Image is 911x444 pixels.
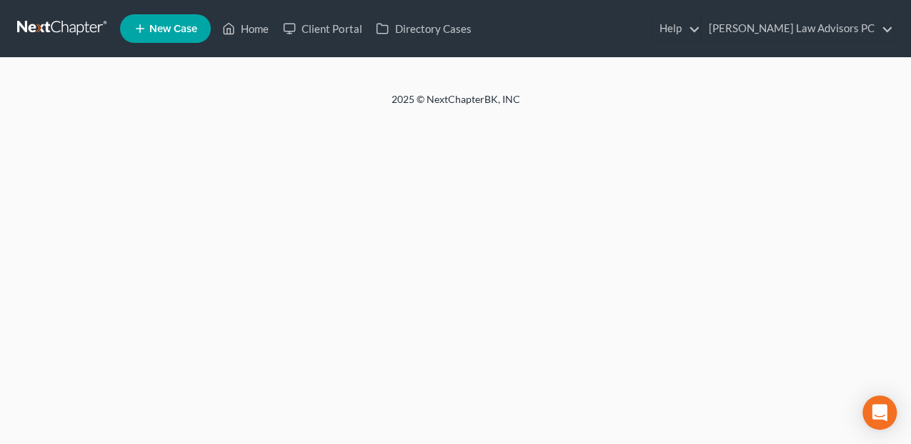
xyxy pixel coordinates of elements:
[276,16,369,41] a: Client Portal
[652,16,700,41] a: Help
[702,16,893,41] a: [PERSON_NAME] Law Advisors PC
[49,92,863,118] div: 2025 © NextChapterBK, INC
[215,16,276,41] a: Home
[862,395,897,430] div: Open Intercom Messenger
[369,16,478,41] a: Directory Cases
[120,14,211,43] new-legal-case-button: New Case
